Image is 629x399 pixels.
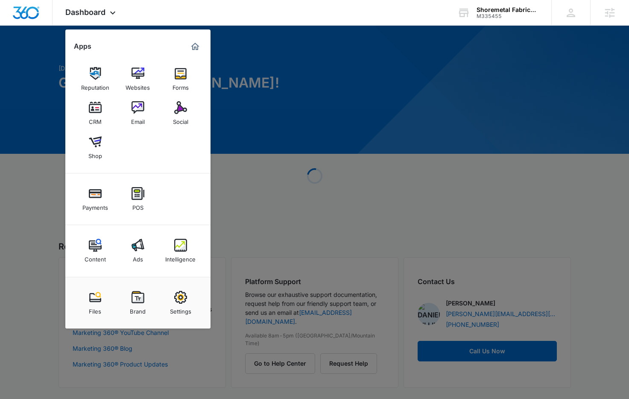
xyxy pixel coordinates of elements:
a: Settings [164,287,197,319]
div: Websites [126,80,150,91]
div: Files [89,304,101,315]
div: account name [477,6,539,13]
div: Brand [130,304,146,315]
div: Payments [82,200,108,211]
a: Email [122,97,154,129]
span: Dashboard [65,8,105,17]
a: Reputation [79,63,111,95]
div: Shop [88,148,102,159]
a: Marketing 360® Dashboard [188,40,202,53]
a: Brand [122,287,154,319]
div: CRM [89,114,102,125]
div: account id [477,13,539,19]
div: Social [173,114,188,125]
a: CRM [79,97,111,129]
a: Websites [122,63,154,95]
div: Settings [170,304,191,315]
a: Content [79,235,111,267]
a: Ads [122,235,154,267]
div: Reputation [81,80,109,91]
a: Shop [79,131,111,164]
div: Ads [133,252,143,263]
div: POS [132,200,143,211]
a: Forms [164,63,197,95]
a: Intelligence [164,235,197,267]
div: Content [85,252,106,263]
a: POS [122,183,154,215]
div: Email [131,114,145,125]
div: Forms [173,80,189,91]
a: Social [164,97,197,129]
h2: Apps [74,42,91,50]
a: Payments [79,183,111,215]
div: Intelligence [165,252,196,263]
a: Files [79,287,111,319]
